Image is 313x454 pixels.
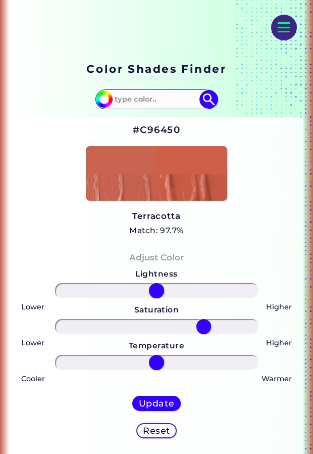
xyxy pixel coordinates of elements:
[135,269,177,279] strong: Lightness
[199,90,218,109] img: icon search
[21,301,44,313] p: Lower
[133,123,180,137] h2: #C96450
[262,373,292,385] p: Warmer
[21,337,44,349] p: Lower
[21,373,45,385] p: Cooler
[86,146,227,201] img: paint_stamp_2_half.png
[129,209,184,238] a: Terracotta Match: 97.7%
[86,61,226,76] h1: Color Shades Finder
[129,210,184,222] h3: Terracotta
[143,426,170,435] h5: Reset
[134,305,179,314] strong: Saturation
[129,250,184,265] h4: Adjust Color
[129,341,184,350] strong: Temperature
[266,337,292,349] p: Higher
[129,224,184,237] h5: Match: 97.7%
[111,91,202,108] input: type color..
[139,399,174,408] h5: Update
[266,301,292,313] p: Higher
